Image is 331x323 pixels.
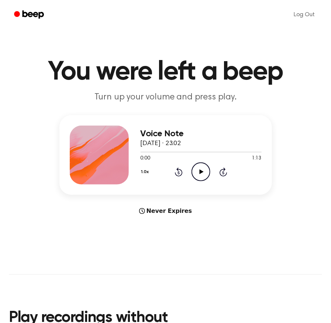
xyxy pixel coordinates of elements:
button: 1.0x [141,166,152,178]
h3: Voice Note [141,129,262,139]
span: 0:00 [141,155,150,162]
span: [DATE] · 23.02 [141,140,181,147]
a: Beep [9,8,51,22]
span: 1:13 [252,155,261,162]
h1: You were left a beep [9,59,322,85]
div: Never Expires [59,207,272,215]
a: Log Out [286,6,322,24]
p: Turn up your volume and press play. [24,91,307,103]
